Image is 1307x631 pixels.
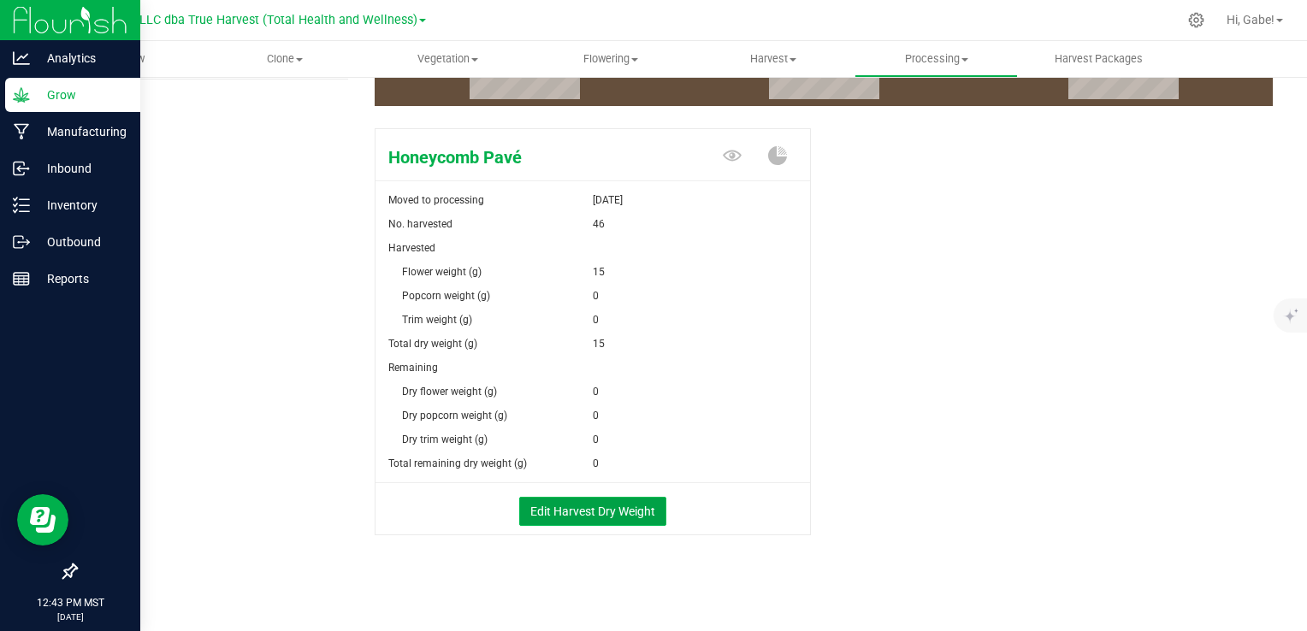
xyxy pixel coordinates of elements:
span: [DATE] [593,188,623,212]
a: Flowering [529,41,692,77]
span: Harvested [388,242,435,254]
div: Manage settings [1186,12,1207,28]
inline-svg: Grow [13,86,30,103]
p: Analytics [30,48,133,68]
p: Inbound [30,158,133,179]
span: Total dry weight (g) [388,338,477,350]
span: 0 [593,404,599,428]
inline-svg: Inventory [13,197,30,214]
span: 0 [593,451,599,475]
span: Dry flower weight (g) [402,386,497,398]
span: Honeycomb Pavé [376,144,664,170]
span: 0 [593,428,599,451]
p: Manufacturing [30,121,133,142]
a: Harvest [692,41,855,77]
span: Clone [204,51,365,67]
span: Trim weight (g) [402,314,472,326]
span: DXR FINANCE 4 LLC dba True Harvest (Total Health and Wellness) [50,13,417,27]
iframe: Resource center [17,494,68,545]
button: Edit Harvest Dry Weight [519,497,666,526]
span: Harvest [693,51,854,67]
span: 15 [593,260,605,284]
span: Remaining [388,362,438,374]
span: 15 [593,332,605,356]
span: Hi, Gabe! [1227,13,1274,27]
span: Processing [855,51,1016,67]
span: Moved to processing [388,194,484,206]
span: Dry trim weight (g) [402,433,488,445]
inline-svg: Reports [13,270,30,287]
span: 0 [593,380,599,404]
p: Reports [30,268,133,289]
a: Clone [204,41,366,77]
a: Vegetation [367,41,529,77]
span: Harvest Packages [1032,51,1166,67]
span: 0 [593,308,599,332]
p: Grow [30,85,133,105]
inline-svg: Analytics [13,50,30,67]
span: 46 [593,212,605,236]
span: Vegetation [368,51,529,67]
inline-svg: Manufacturing [13,123,30,140]
span: 0 [593,284,599,308]
span: Dry popcorn weight (g) [402,410,507,422]
p: Outbound [30,232,133,252]
span: Popcorn weight (g) [402,290,490,302]
span: Flowering [530,51,691,67]
a: Processing [855,41,1017,77]
p: 12:43 PM MST [8,595,133,610]
inline-svg: Outbound [13,233,30,251]
span: Total remaining dry weight (g) [388,457,527,469]
a: Harvest Packages [1018,41,1180,77]
p: Inventory [30,195,133,215]
inline-svg: Inbound [13,160,30,177]
span: No. harvested [388,218,452,230]
span: Flower weight (g) [402,266,482,278]
p: [DATE] [8,610,133,623]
